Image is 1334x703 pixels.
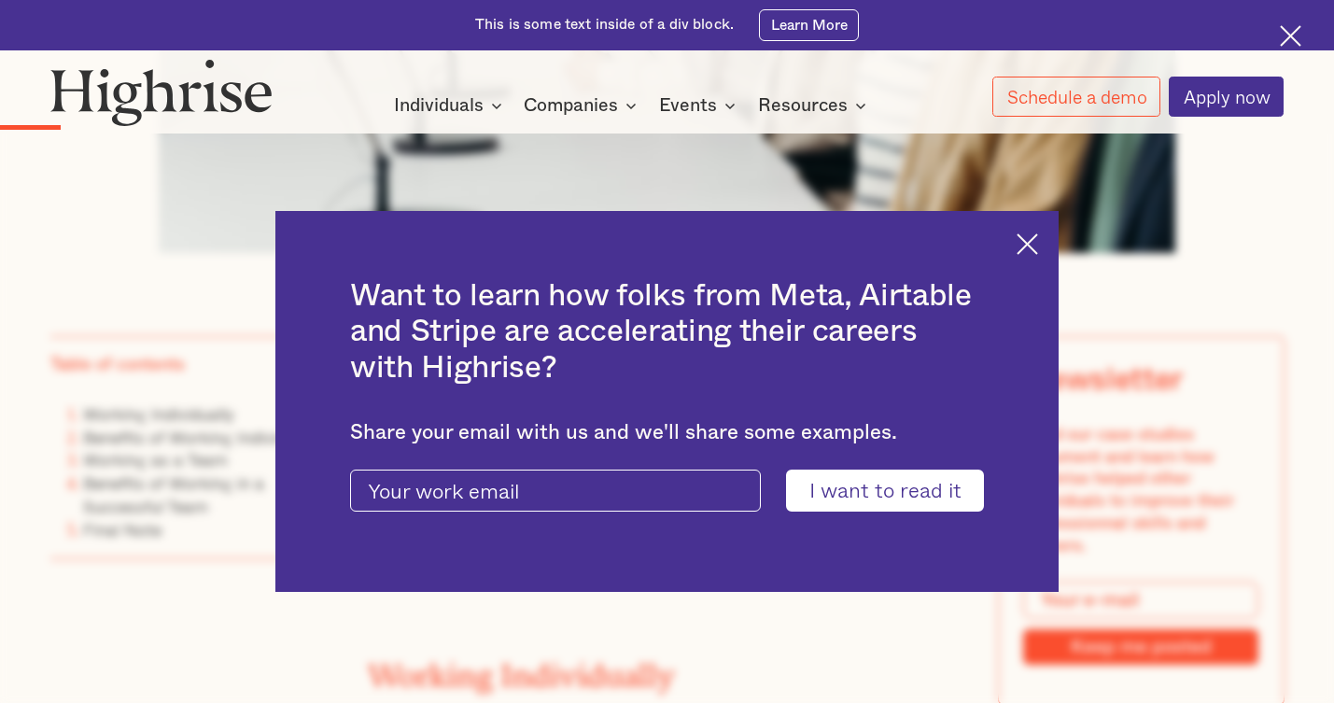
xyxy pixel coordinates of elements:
div: Resources [758,94,848,117]
form: current-ascender-blog-article-modal-form [350,470,984,512]
div: Events [659,94,741,117]
div: Companies [524,94,642,117]
input: I want to read it [786,470,984,512]
div: This is some text inside of a div block. [475,15,734,35]
div: Companies [524,94,618,117]
div: Individuals [394,94,484,117]
div: Share your email with us and we'll share some examples. [350,420,984,444]
img: Cross icon [1280,25,1301,47]
div: Events [659,94,717,117]
img: Highrise logo [50,59,274,126]
img: Cross icon [1017,233,1038,255]
a: Learn More [759,9,859,41]
a: Schedule a demo [992,77,1160,117]
input: Your work email [350,470,761,512]
a: Apply now [1169,77,1284,118]
div: Resources [758,94,872,117]
h2: Want to learn how folks from Meta, Airtable and Stripe are accelerating their careers with Highrise? [350,278,984,387]
div: Individuals [394,94,508,117]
